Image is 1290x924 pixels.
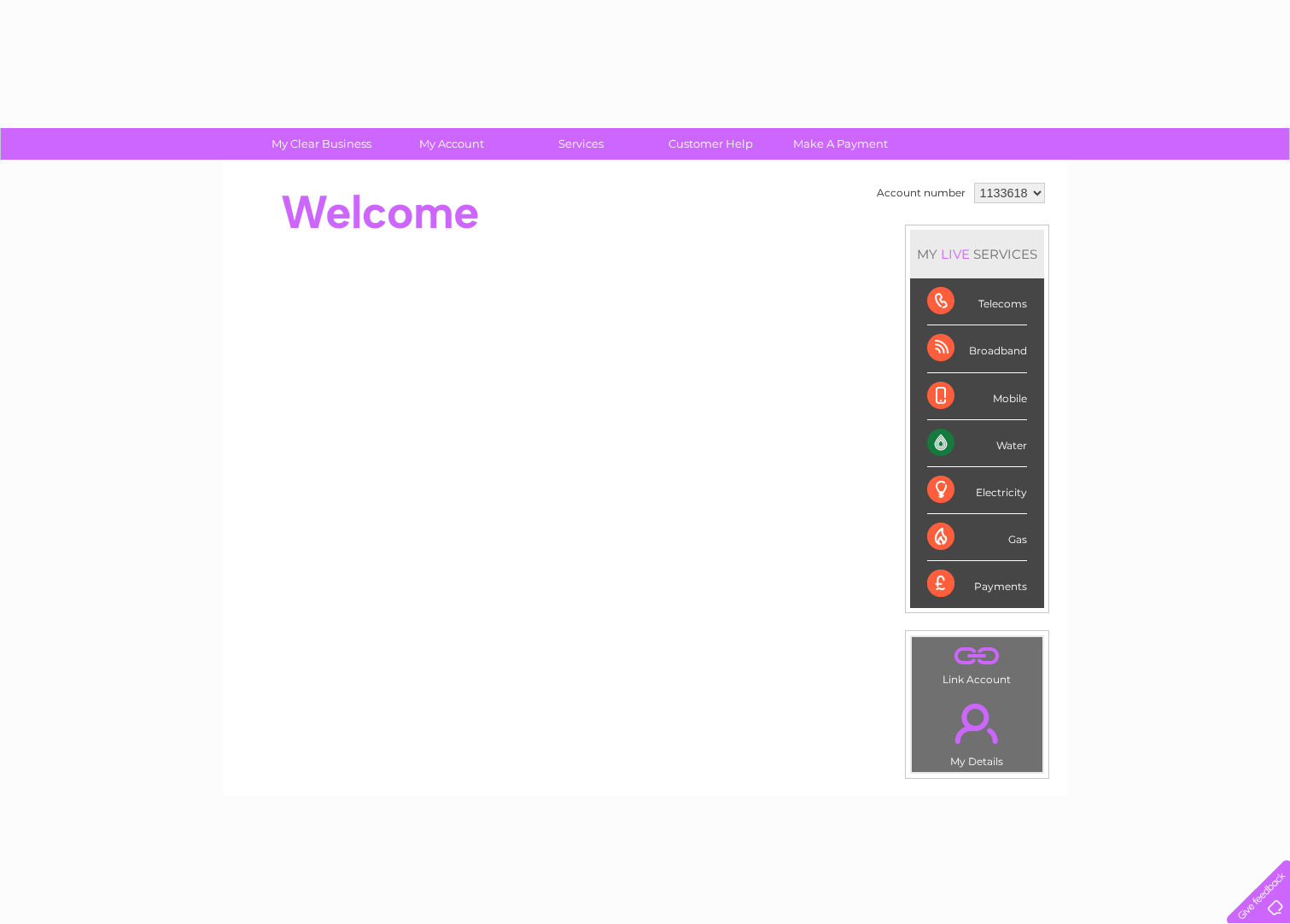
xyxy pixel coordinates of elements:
a: My Clear Business [251,128,392,160]
div: Telecoms [927,278,1027,325]
div: Gas [927,514,1027,561]
td: Link Account [911,636,1043,690]
div: Mobile [927,373,1027,420]
div: LIVE [937,246,973,262]
div: Broadband [927,325,1027,372]
a: Customer Help [640,128,781,160]
div: MY SERVICES [910,230,1044,278]
a: . [916,693,1038,753]
td: Account number [873,178,970,208]
div: Electricity [927,467,1027,514]
a: My Account [381,128,522,160]
a: Services [511,128,651,160]
td: My Details [911,689,1043,773]
a: . [916,641,1038,671]
div: Water [927,420,1027,467]
div: Payments [927,561,1027,607]
a: Make A Payment [770,128,911,160]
